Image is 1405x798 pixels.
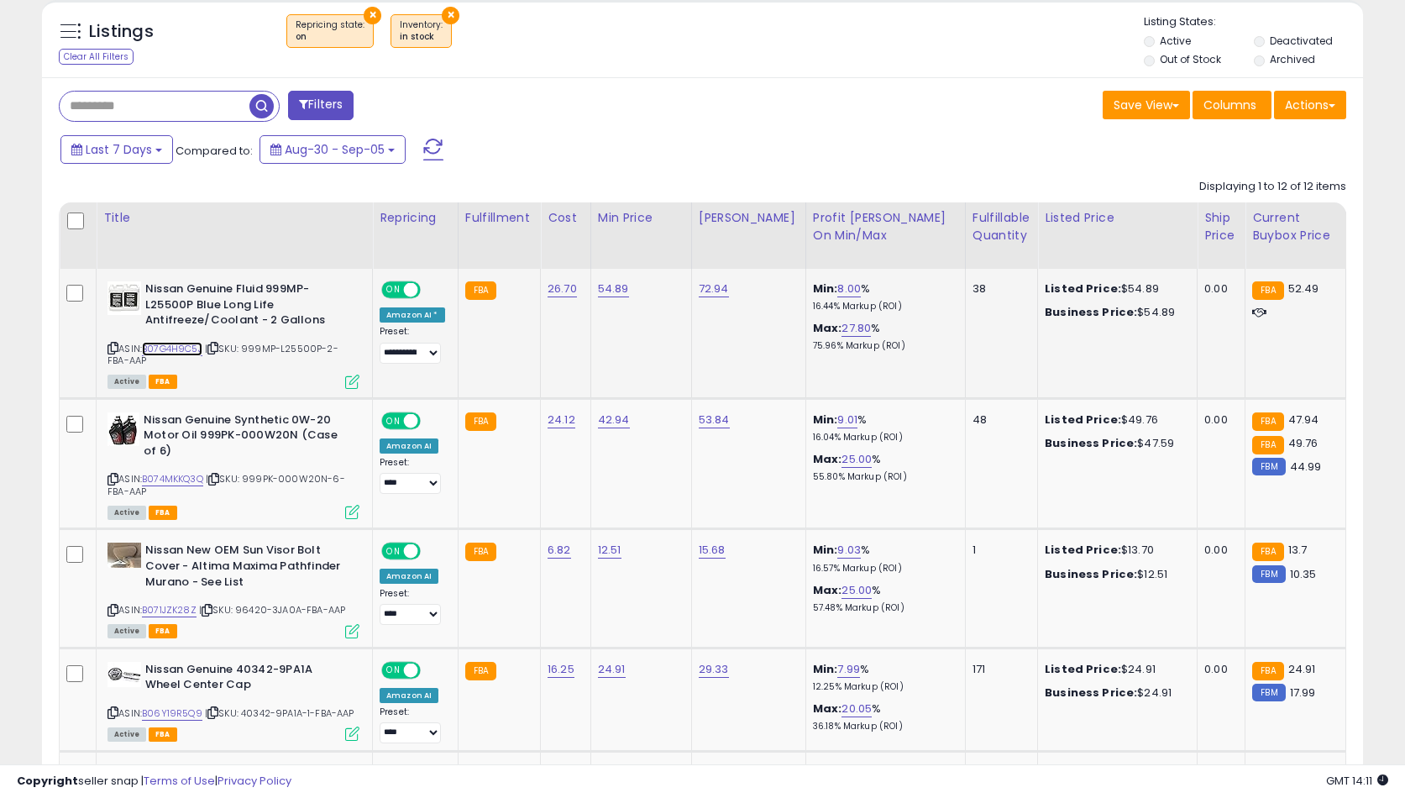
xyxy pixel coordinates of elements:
small: FBA [1252,662,1283,680]
b: Max: [813,701,842,717]
b: Business Price: [1045,304,1137,320]
label: Archived [1270,52,1315,66]
a: 25.00 [841,451,872,468]
label: Deactivated [1270,34,1333,48]
span: 10.35 [1290,566,1317,582]
div: % [813,583,952,614]
div: Preset: [380,588,445,626]
div: Amazon AI [380,569,438,584]
b: Listed Price: [1045,542,1121,558]
small: FBA [465,543,496,561]
a: 53.84 [699,412,730,428]
label: Active [1160,34,1191,48]
span: Columns [1203,97,1256,113]
div: $47.59 [1045,436,1184,451]
a: 24.91 [598,661,626,678]
div: 0.00 [1204,662,1232,677]
span: FBA [149,506,177,520]
a: 29.33 [699,661,729,678]
b: Min: [813,542,838,558]
div: Amazon AI [380,688,438,703]
small: FBA [465,281,496,300]
div: $24.91 [1045,662,1184,677]
a: B071JZK28Z [142,603,197,617]
a: 7.99 [837,661,860,678]
span: ON [383,544,404,559]
span: 2025-09-13 14:11 GMT [1326,773,1388,789]
button: × [442,7,459,24]
span: All listings currently available for purchase on Amazon [107,727,146,742]
div: 1 [972,543,1025,558]
div: ASIN: [107,543,359,636]
div: Preset: [380,706,445,744]
div: $12.51 [1045,567,1184,582]
div: % [813,281,952,312]
div: Fulfillment [465,209,533,227]
div: Amazon AI * [380,307,445,323]
b: Nissan New OEM Sun Visor Bolt Cover - Altima Maxima Pathfinder Murano - See List [145,543,349,594]
button: Save View [1103,91,1190,119]
div: 171 [972,662,1025,677]
small: FBA [1252,543,1283,561]
a: Privacy Policy [218,773,291,789]
a: 12.51 [598,542,621,559]
th: The percentage added to the cost of goods (COGS) that forms the calculator for Min & Max prices. [805,202,965,269]
p: 57.48% Markup (ROI) [813,602,952,614]
div: in stock [400,31,443,43]
div: Min Price [598,209,684,227]
span: 24.91 [1288,661,1316,677]
div: % [813,321,952,352]
div: $54.89 [1045,281,1184,297]
small: FBA [465,662,496,680]
span: Last 7 Days [86,141,152,158]
div: Displaying 1 to 12 of 12 items [1199,179,1346,195]
span: OFF [418,283,445,297]
div: $24.91 [1045,685,1184,701]
span: OFF [418,413,445,428]
b: Business Price: [1045,685,1137,701]
img: 41SsEB1vRyL._SL40_.jpg [107,412,139,446]
div: Current Buybox Price [1252,209,1339,244]
div: 38 [972,281,1025,297]
a: 72.94 [699,281,729,297]
a: 8.00 [837,281,861,297]
div: ASIN: [107,662,359,740]
span: | SKU: 999PK-000W20N-6-FBA-AAP [107,472,345,497]
span: 47.94 [1288,412,1319,428]
span: | SKU: 40342-9PA1A-1-FBA-AAP [205,706,354,720]
p: 16.44% Markup (ROI) [813,301,952,312]
span: 17.99 [1290,685,1316,701]
b: Nissan Genuine Synthetic 0W-20 Motor Oil 999PK-000W20N (Case of 6) [144,412,348,464]
div: 0.00 [1204,412,1232,428]
a: B074MKKQ3Q [142,472,203,486]
div: 0.00 [1204,543,1232,558]
span: ON [383,413,404,428]
div: % [813,701,952,732]
a: 42.94 [598,412,630,428]
a: B07G4H9C5J [142,342,202,356]
small: FBA [1252,281,1283,300]
span: FBA [149,375,177,389]
b: Listed Price: [1045,281,1121,297]
a: 15.68 [699,542,726,559]
span: 13.7 [1288,542,1308,558]
a: 6.82 [548,542,571,559]
span: | SKU: 96420-3JA0A-FBA-AAP [199,603,345,617]
span: Compared to: [176,143,253,159]
div: Clear All Filters [59,49,134,65]
span: OFF [418,663,445,677]
span: All listings currently available for purchase on Amazon [107,506,146,520]
span: All listings currently available for purchase on Amazon [107,624,146,638]
div: Cost [548,209,584,227]
div: Fulfillable Quantity [972,209,1030,244]
small: FBA [465,412,496,431]
span: 52.49 [1288,281,1319,297]
h5: Listings [89,20,154,44]
b: Min: [813,412,838,428]
p: 12.25% Markup (ROI) [813,681,952,693]
a: 54.89 [598,281,629,297]
div: ASIN: [107,281,359,387]
div: $49.76 [1045,412,1184,428]
b: Nissan Genuine Fluid 999MP-L25500P Blue Long Life Antifreeze/Coolant - 2 Gallons [145,281,349,333]
div: Ship Price [1204,209,1238,244]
